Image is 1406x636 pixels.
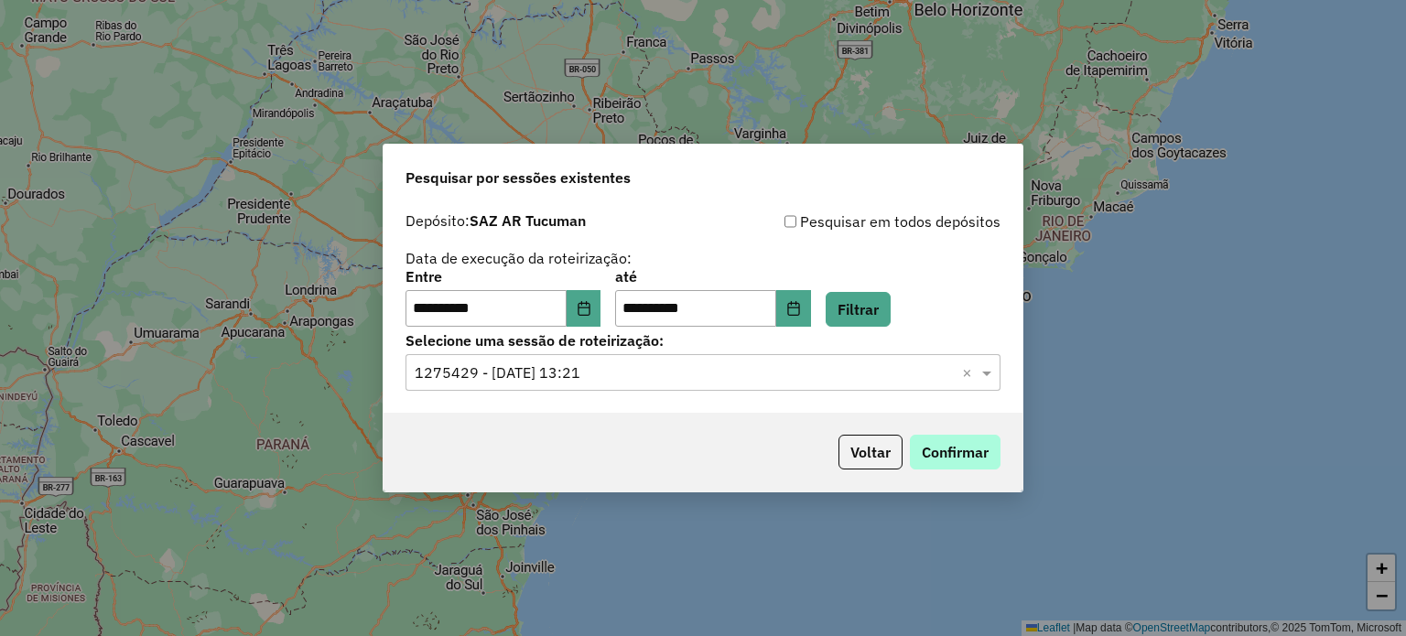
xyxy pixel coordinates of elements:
[406,247,632,269] label: Data de execução da roteirização:
[910,435,1000,469] button: Confirmar
[406,329,1000,351] label: Selecione uma sessão de roteirização:
[567,290,601,327] button: Choose Date
[826,292,891,327] button: Filtrar
[406,167,631,189] span: Pesquisar por sessões existentes
[406,265,600,287] label: Entre
[470,211,586,230] strong: SAZ AR Tucuman
[776,290,811,327] button: Choose Date
[615,265,810,287] label: até
[406,210,586,232] label: Depósito:
[703,210,1000,232] div: Pesquisar em todos depósitos
[962,361,978,383] span: Clear all
[838,435,903,469] button: Voltar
